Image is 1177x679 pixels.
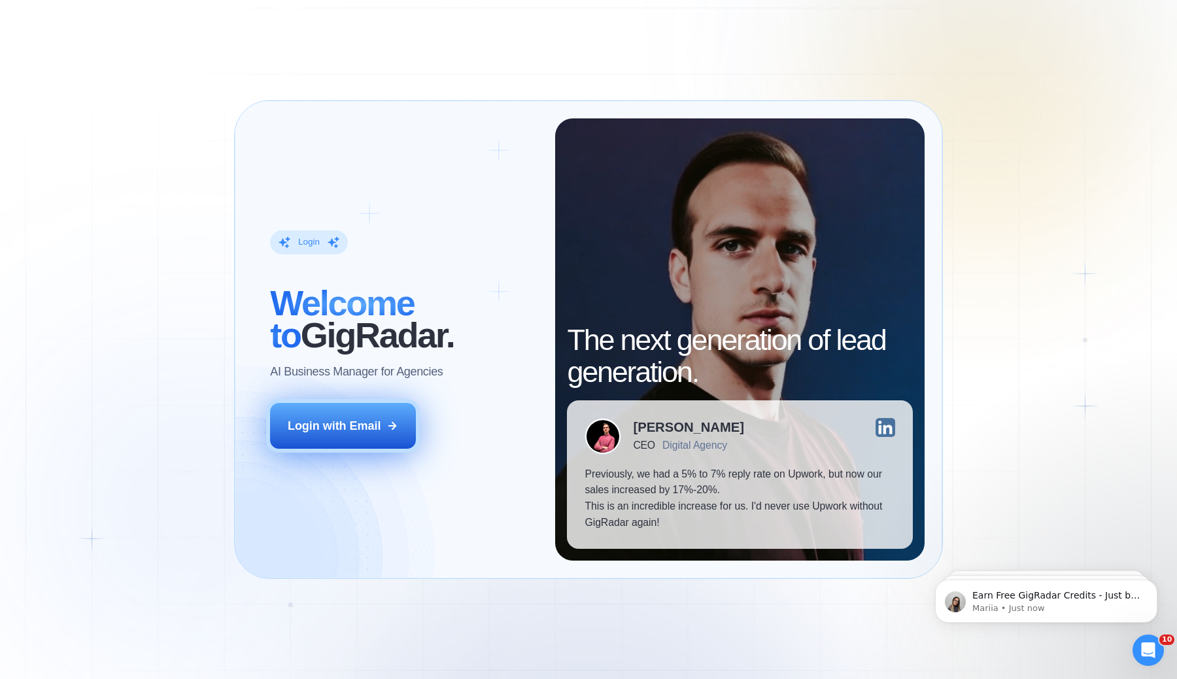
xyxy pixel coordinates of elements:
[585,466,895,531] p: Previously, we had a 5% to 7% reply rate on Upwork, but now our sales increased by 17%-20%. This ...
[288,418,381,434] div: Login with Email
[633,421,743,434] div: [PERSON_NAME]
[1133,635,1164,666] iframe: Intercom live chat
[270,403,416,449] button: Login with Email
[567,324,912,389] h2: The next generation of lead generation.
[270,283,414,355] span: Welcome to
[662,440,727,451] div: Digital Agency
[298,236,320,248] div: Login
[270,364,443,380] p: AI Business Manager for Agencies
[270,287,537,352] h2: ‍ GigRadar.
[915,552,1177,644] iframe: Intercom notifications message
[1159,635,1174,645] span: 10
[633,440,655,451] div: CEO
